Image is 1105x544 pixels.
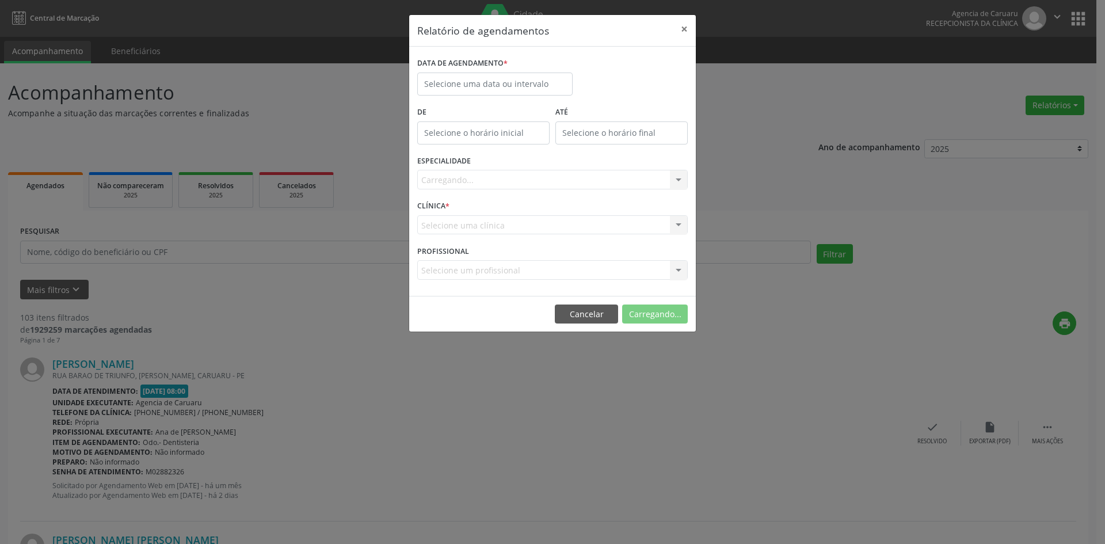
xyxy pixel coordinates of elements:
[555,305,618,324] button: Cancelar
[417,55,508,73] label: DATA DE AGENDAMENTO
[555,121,688,144] input: Selecione o horário final
[673,15,696,43] button: Close
[417,153,471,170] label: ESPECIALIDADE
[417,197,449,215] label: CLÍNICA
[417,121,550,144] input: Selecione o horário inicial
[555,104,688,121] label: ATÉ
[622,305,688,324] button: Carregando...
[417,242,469,260] label: PROFISSIONAL
[417,73,573,96] input: Selecione uma data ou intervalo
[417,104,550,121] label: De
[417,23,549,38] h5: Relatório de agendamentos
